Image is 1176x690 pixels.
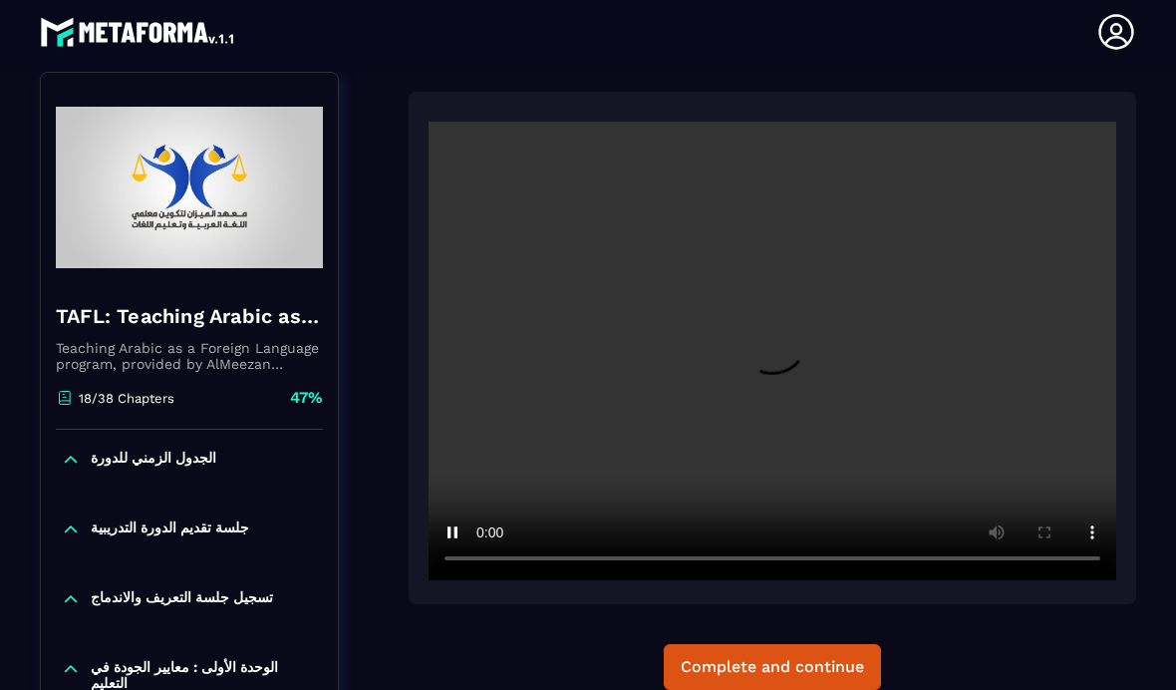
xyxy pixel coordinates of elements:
[40,12,237,52] img: logo
[56,340,323,372] p: Teaching Arabic as a Foreign Language program, provided by AlMeezan Academy in the [GEOGRAPHIC_DATA]
[91,519,249,539] p: جلسة تقديم الدورة التدريبية
[56,88,323,287] img: banner
[290,387,323,409] p: 47%
[681,657,864,677] div: Complete and continue
[91,589,273,609] p: تسجيل جلسة التعريف والاندماج
[91,450,216,470] p: الجدول الزمني للدورة
[56,302,323,330] h4: TAFL: Teaching Arabic as a Foreign Language program - June
[79,391,174,406] p: 18/38 Chapters
[664,644,881,690] button: Complete and continue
